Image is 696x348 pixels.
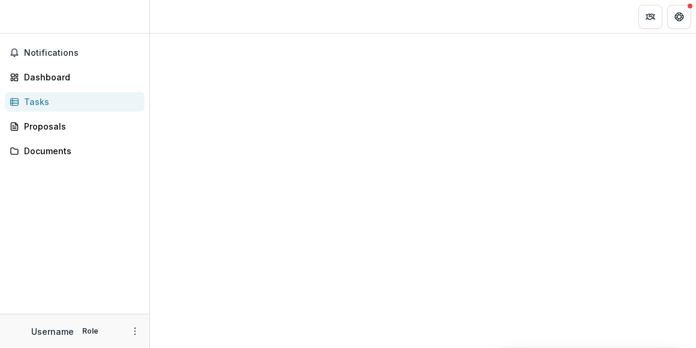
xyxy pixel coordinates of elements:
[667,5,691,29] button: Get Help
[5,116,145,136] a: Proposals
[24,95,135,108] div: Tasks
[24,145,135,157] div: Documents
[24,120,135,133] div: Proposals
[128,324,142,338] button: More
[638,5,662,29] button: Partners
[5,92,145,112] a: Tasks
[24,71,135,83] div: Dashboard
[5,141,145,161] a: Documents
[5,43,145,62] button: Notifications
[5,67,145,87] a: Dashboard
[31,325,74,338] p: Username
[24,48,140,58] span: Notifications
[79,326,102,337] p: Role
